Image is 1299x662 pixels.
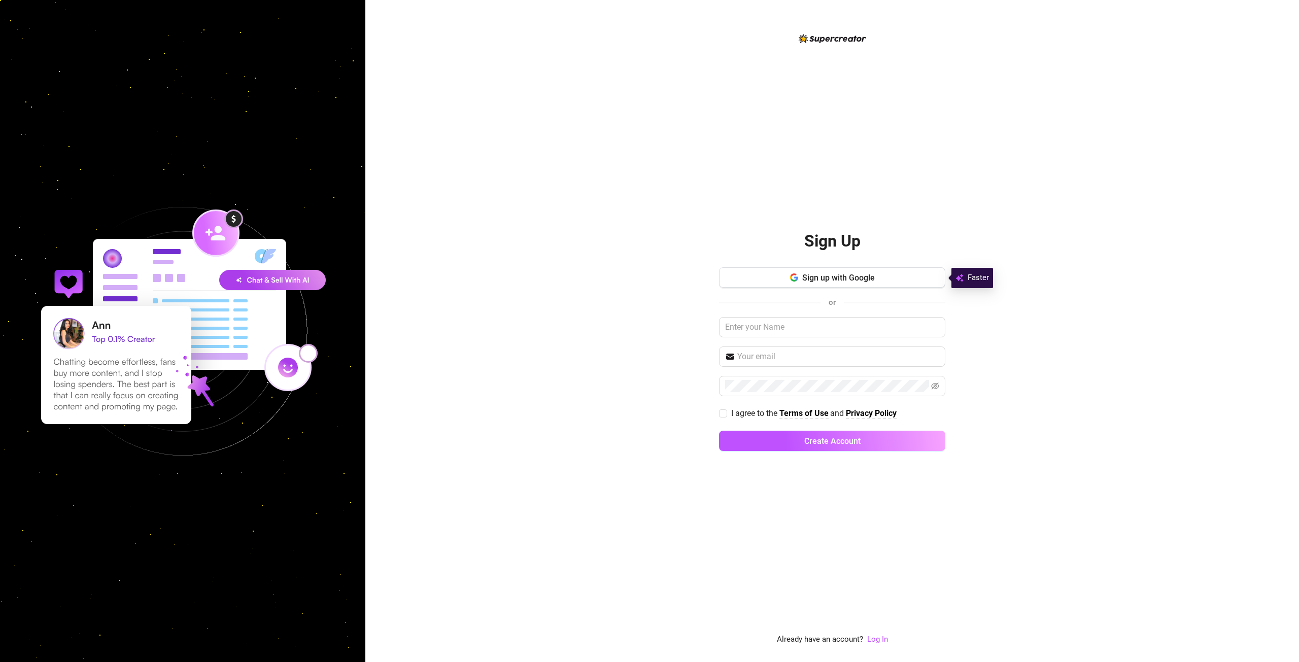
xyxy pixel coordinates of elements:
[931,382,939,390] span: eye-invisible
[867,634,888,646] a: Log In
[867,635,888,644] a: Log In
[846,408,897,419] a: Privacy Policy
[955,272,964,284] img: svg%3e
[719,431,945,451] button: Create Account
[830,408,846,418] span: and
[804,436,861,446] span: Create Account
[779,408,829,418] strong: Terms of Use
[968,272,989,284] span: Faster
[802,273,875,283] span: Sign up with Google
[846,408,897,418] strong: Privacy Policy
[737,351,939,363] input: Your email
[829,298,836,307] span: or
[804,231,861,252] h2: Sign Up
[7,156,358,507] img: signup-background-D0MIrEPF.svg
[731,408,779,418] span: I agree to the
[799,34,866,43] img: logo-BBDzfeDw.svg
[719,267,945,288] button: Sign up with Google
[779,408,829,419] a: Terms of Use
[777,634,863,646] span: Already have an account?
[719,317,945,337] input: Enter your Name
